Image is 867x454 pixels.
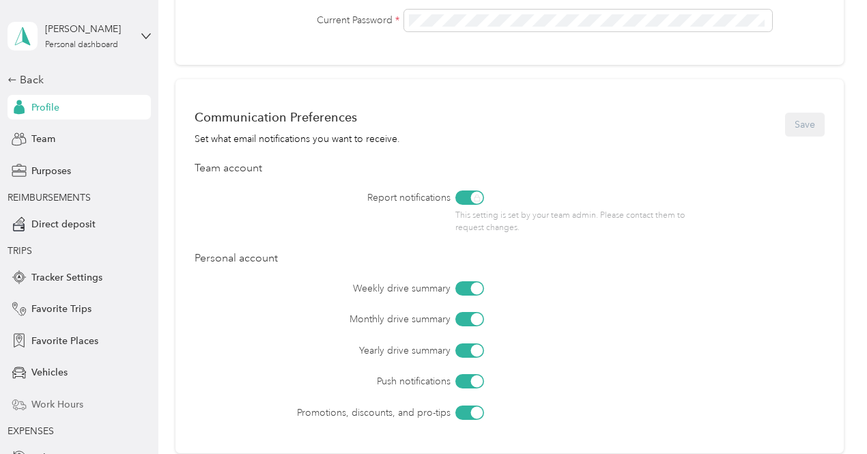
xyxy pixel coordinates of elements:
label: Monthly drive summary [271,312,451,326]
div: [PERSON_NAME] [45,22,130,36]
div: Team account [195,160,825,177]
div: Set what email notifications you want to receive. [195,132,400,146]
span: Tracker Settings [31,270,102,285]
label: Yearly drive summary [271,343,451,358]
label: Current Password [195,13,400,27]
span: REIMBURSEMENTS [8,192,91,203]
span: Vehicles [31,365,68,380]
span: Favorite Trips [31,302,91,316]
span: Purposes [31,164,71,178]
span: TRIPS [8,245,32,257]
span: Work Hours [31,397,83,412]
span: Profile [31,100,59,115]
label: Report notifications [271,190,451,205]
p: This setting is set by your team admin. Please contact them to request changes. [455,210,686,233]
span: Favorite Places [31,334,98,348]
span: Direct deposit [31,217,96,231]
div: Communication Preferences [195,110,400,124]
iframe: Everlance-gr Chat Button Frame [791,378,867,454]
label: Weekly drive summary [271,281,451,296]
label: Push notifications [271,374,451,388]
div: Back [8,72,144,88]
label: Promotions, discounts, and pro-tips [271,406,451,420]
div: Personal dashboard [45,41,118,49]
span: Team [31,132,55,146]
span: EXPENSES [8,425,54,437]
div: Personal account [195,251,825,267]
